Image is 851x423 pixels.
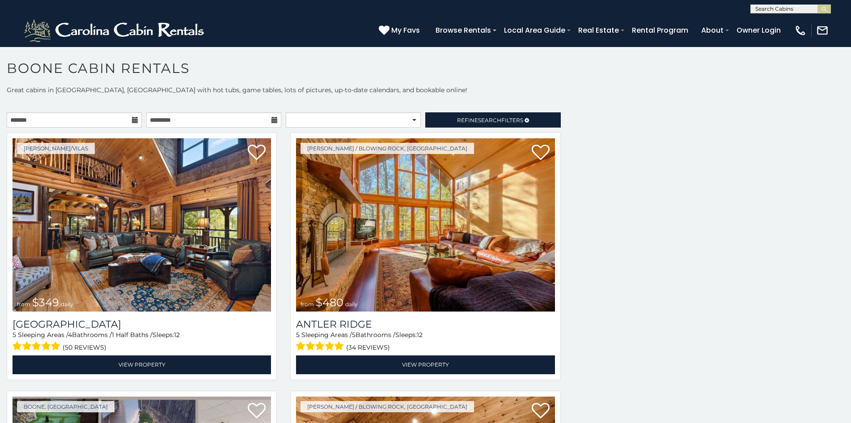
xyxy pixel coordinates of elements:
div: Sleeping Areas / Bathrooms / Sleeps: [13,330,271,353]
a: Real Estate [574,22,623,38]
span: 5 [296,331,300,339]
a: Browse Rentals [431,22,495,38]
span: 5 [13,331,16,339]
a: RefineSearchFilters [425,112,560,128]
div: Sleeping Areas / Bathrooms / Sleeps: [296,330,555,353]
a: About [697,22,728,38]
a: Diamond Creek Lodge from $349 daily [13,138,271,312]
span: daily [61,301,73,308]
img: phone-regular-white.png [794,24,807,37]
span: from [301,301,314,308]
span: Search [478,117,501,124]
a: Add to favorites [532,402,550,421]
a: Boone, [GEOGRAPHIC_DATA] [17,401,114,412]
span: (34 reviews) [346,342,390,353]
a: Add to favorites [248,144,266,162]
a: Antler Ridge [296,318,555,330]
h3: Diamond Creek Lodge [13,318,271,330]
img: Diamond Creek Lodge [13,138,271,312]
img: White-1-2.png [22,17,208,44]
span: 4 [68,331,72,339]
span: 12 [174,331,180,339]
a: Antler Ridge from $480 daily [296,138,555,312]
span: $480 [316,296,343,309]
span: $349 [32,296,59,309]
span: daily [345,301,358,308]
a: Rental Program [627,22,693,38]
span: (50 reviews) [63,342,106,353]
span: 5 [352,331,356,339]
a: Local Area Guide [500,22,570,38]
span: My Favs [391,25,420,36]
a: [GEOGRAPHIC_DATA] [13,318,271,330]
a: Add to favorites [532,144,550,162]
img: Antler Ridge [296,138,555,312]
a: [PERSON_NAME] / Blowing Rock, [GEOGRAPHIC_DATA] [301,401,474,412]
a: [PERSON_NAME] / Blowing Rock, [GEOGRAPHIC_DATA] [301,143,474,154]
a: Owner Login [732,22,785,38]
span: 12 [417,331,423,339]
a: [PERSON_NAME]/Vilas [17,143,95,154]
span: from [17,301,30,308]
a: View Property [13,355,271,374]
a: Add to favorites [248,402,266,421]
a: My Favs [379,25,422,36]
span: Refine Filters [457,117,523,124]
a: View Property [296,355,555,374]
span: 1 Half Baths / [112,331,152,339]
img: mail-regular-white.png [816,24,829,37]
